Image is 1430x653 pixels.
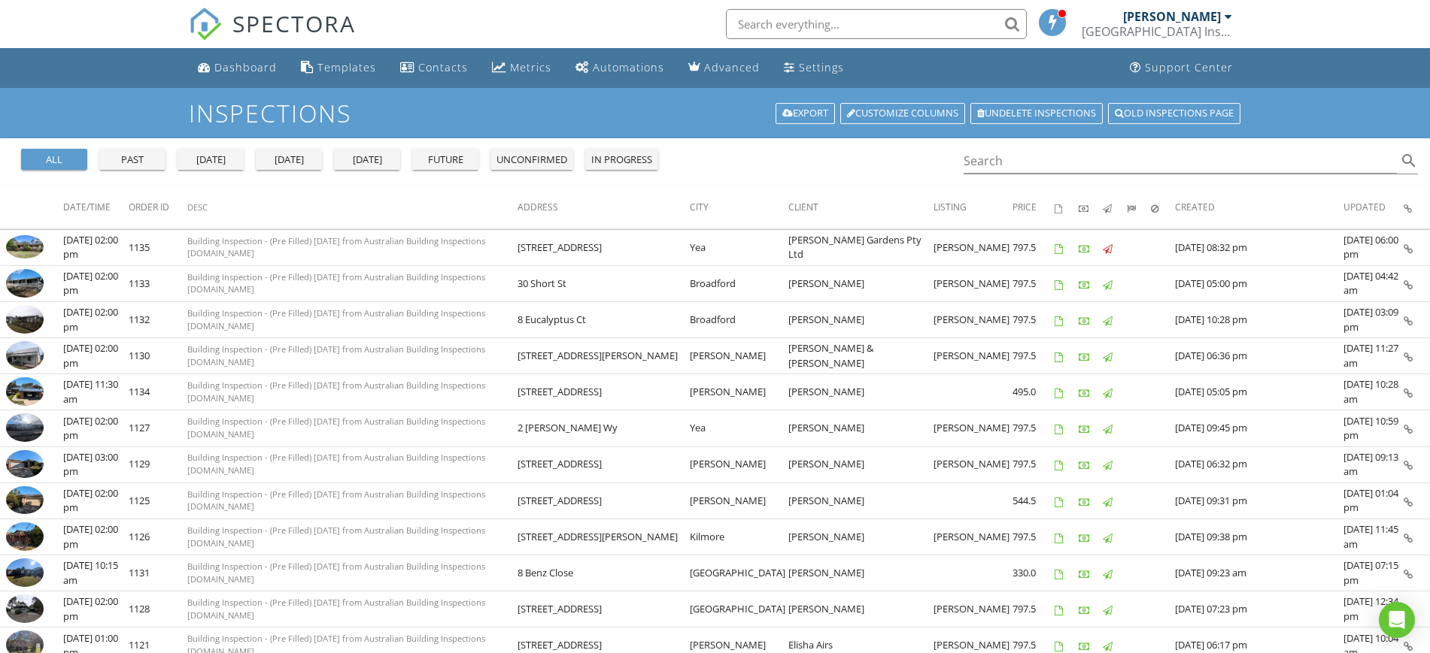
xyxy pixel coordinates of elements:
[187,235,485,259] span: Building Inspection - (Pre Filled) [DATE] from Australian Building Inspections [DOMAIN_NAME]
[593,60,664,74] div: Automations
[776,103,835,124] a: Export
[1343,186,1404,228] th: Updated: Not sorted.
[6,341,44,370] img: 9297865%2Fcover_photos%2FEvuN0xIS7C9XRMTI2JF6%2Fsmall.jpg
[1343,446,1404,482] td: [DATE] 09:13 am
[6,522,44,551] img: 9279816%2Fcover_photos%2Fk9lJv0J3Fx3V3oApJQom%2Fsmall.jpg
[518,229,690,265] td: [STREET_ADDRESS]
[1013,555,1055,591] td: 330.0
[1404,186,1430,228] th: Inspection Details: Not sorted.
[189,100,1242,126] h1: Inspections
[232,8,356,39] span: SPECTORA
[518,374,690,410] td: [STREET_ADDRESS]
[129,201,169,213] span: Order ID
[788,186,934,228] th: Client: Not sorted.
[518,338,690,374] td: [STREET_ADDRESS][PERSON_NAME]
[1343,374,1404,410] td: [DATE] 10:28 am
[192,54,283,82] a: Dashboard
[585,149,658,170] button: in progress
[178,149,244,170] button: [DATE]
[690,374,788,410] td: [PERSON_NAME]
[6,486,44,515] img: 9279794%2Fcover_photos%2FOcivj41awwLeVCmMuPCo%2Fsmall.jpg
[1124,54,1239,82] a: Support Center
[129,446,187,482] td: 1129
[1103,186,1127,228] th: Published: Not sorted.
[518,201,558,213] span: Address
[189,8,222,41] img: The Best Home Inspection Software - Spectora
[63,186,129,228] th: Date/Time: Not sorted.
[970,103,1103,124] a: Undelete inspections
[690,482,788,518] td: [PERSON_NAME]
[187,525,485,549] span: Building Inspection - (Pre Filled) [DATE] from Australian Building Inspections [DOMAIN_NAME]
[412,149,478,170] button: future
[1013,186,1055,228] th: Price: Not sorted.
[1013,338,1055,374] td: 797.5
[1108,103,1240,124] a: Old inspections page
[1175,591,1343,627] td: [DATE] 07:23 pm
[496,153,567,168] div: unconfirmed
[591,153,652,168] div: in progress
[63,374,129,410] td: [DATE] 11:30 am
[788,555,934,591] td: [PERSON_NAME]
[295,54,382,82] a: Templates
[788,229,934,265] td: [PERSON_NAME] Gardens Pty Ltd
[1013,229,1055,265] td: 797.5
[334,149,400,170] button: [DATE]
[129,374,187,410] td: 1134
[1013,265,1055,301] td: 797.5
[690,302,788,338] td: Broadford
[63,302,129,338] td: [DATE] 02:00 pm
[1123,9,1221,24] div: [PERSON_NAME]
[788,302,934,338] td: [PERSON_NAME]
[690,229,788,265] td: Yea
[690,186,788,228] th: City: Not sorted.
[214,60,277,74] div: Dashboard
[690,591,788,627] td: [GEOGRAPHIC_DATA]
[934,410,1013,446] td: [PERSON_NAME]
[187,561,485,585] span: Building Inspection - (Pre Filled) [DATE] from Australian Building Inspections [DOMAIN_NAME]
[1013,374,1055,410] td: 495.0
[340,153,394,168] div: [DATE]
[934,229,1013,265] td: [PERSON_NAME]
[1013,410,1055,446] td: 797.5
[1013,201,1037,213] span: Price
[189,20,356,52] a: SPECTORA
[934,302,1013,338] td: [PERSON_NAME]
[187,488,485,512] span: Building Inspection - (Pre Filled) [DATE] from Australian Building Inspections [DOMAIN_NAME]
[1175,446,1343,482] td: [DATE] 06:32 pm
[1343,229,1404,265] td: [DATE] 06:00 pm
[129,338,187,374] td: 1130
[187,307,485,331] span: Building Inspection - (Pre Filled) [DATE] from Australian Building Inspections [DOMAIN_NAME]
[518,555,690,591] td: 8 Benz Close
[184,153,238,168] div: [DATE]
[6,558,44,587] img: 9305125%2Fcover_photos%2FYCT68Va072UNq9D8JVor%2Fsmall.jpg
[934,591,1013,627] td: [PERSON_NAME]
[418,153,472,168] div: future
[1127,186,1151,228] th: Submitted: Not sorted.
[690,555,788,591] td: [GEOGRAPHIC_DATA]
[788,374,934,410] td: [PERSON_NAME]
[788,518,934,555] td: [PERSON_NAME]
[788,265,934,301] td: [PERSON_NAME]
[63,265,129,301] td: [DATE] 02:00 pm
[63,446,129,482] td: [DATE] 03:00 pm
[187,597,485,621] span: Building Inspection - (Pre Filled) [DATE] from Australian Building Inspections [DOMAIN_NAME]
[1400,152,1418,170] i: search
[788,338,934,374] td: [PERSON_NAME] & [PERSON_NAME]
[129,265,187,301] td: 1133
[518,482,690,518] td: [STREET_ADDRESS]
[99,149,165,170] button: past
[63,410,129,446] td: [DATE] 02:00 pm
[63,555,129,591] td: [DATE] 10:15 am
[1082,24,1232,39] div: Kingview Building Inspections Pty.Ltd
[682,54,766,82] a: Advanced
[1343,410,1404,446] td: [DATE] 10:59 pm
[187,201,208,213] span: Desc
[187,452,485,476] span: Building Inspection - (Pre Filled) [DATE] from Australian Building Inspections [DOMAIN_NAME]
[1145,60,1233,74] div: Support Center
[518,186,690,228] th: Address: Not sorted.
[6,413,44,442] img: 9279833%2Fcover_photos%2F8dyARuQFvwrtle2T8F7i%2Fsmall.jpg
[1175,229,1343,265] td: [DATE] 08:32 pm
[788,446,934,482] td: [PERSON_NAME]
[1379,602,1415,638] div: Open Intercom Messenger
[704,60,760,74] div: Advanced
